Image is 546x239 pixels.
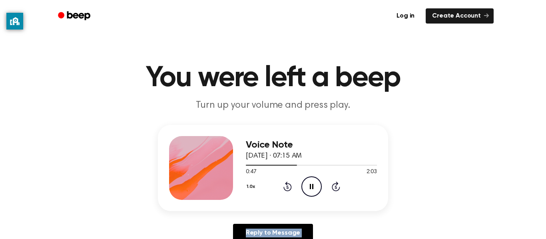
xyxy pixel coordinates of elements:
span: 2:03 [367,168,377,176]
a: Beep [52,8,98,24]
span: [DATE] · 07:15 AM [246,152,302,160]
span: 0:47 [246,168,256,176]
button: privacy banner [6,13,23,30]
h3: Voice Note [246,140,377,150]
a: Create Account [426,8,494,24]
h1: You were left a beep [68,64,478,93]
p: Turn up your volume and press play. [120,99,426,112]
button: 1.0x [246,180,258,194]
a: Log in [390,8,421,24]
